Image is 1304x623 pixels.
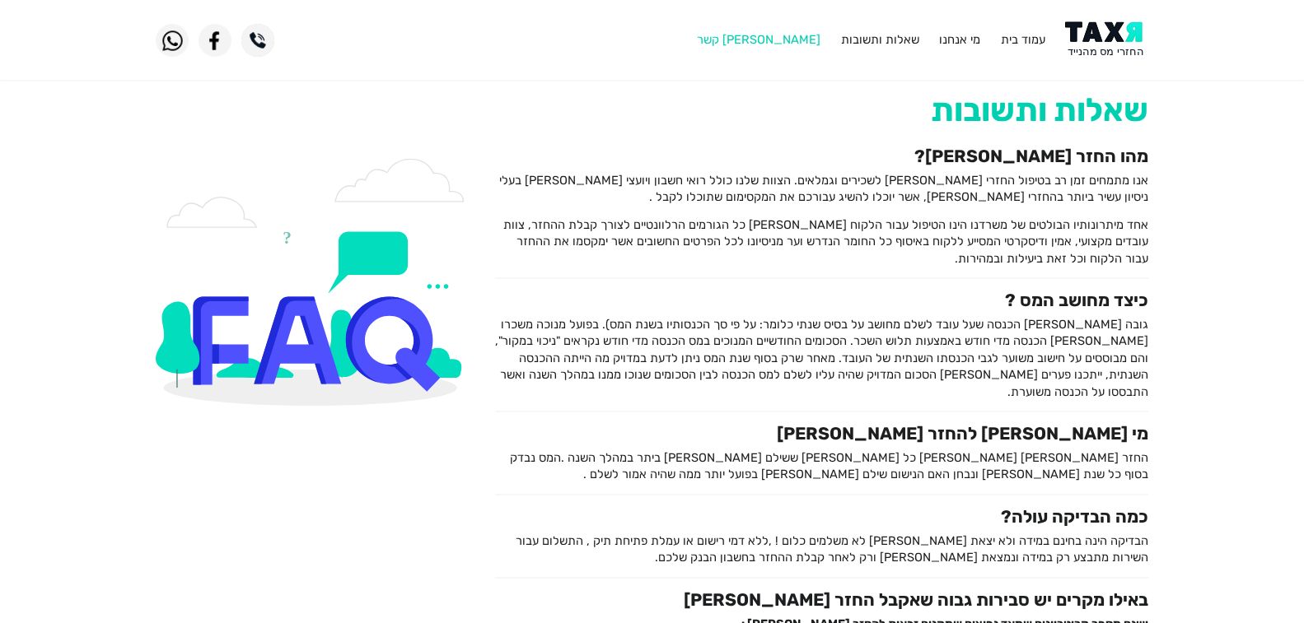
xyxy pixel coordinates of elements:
[495,290,1148,310] h3: כיצד מחושב המס ?
[495,532,1148,566] p: הבדיקה הינה בחינם במידה ולא יצאת [PERSON_NAME] לא משלמים כלום ! ,ללא דמי רישום או עמלת פתיחת תיק ...
[156,158,470,406] img: FAQ
[495,449,1148,483] p: החזר [PERSON_NAME] [PERSON_NAME] כל [PERSON_NAME] ששילם [PERSON_NAME] ביתר במהלך השנה .המס נבדק ב...
[199,24,231,57] img: Facebook
[1001,32,1045,47] a: עמוד בית
[495,316,1148,400] p: גובה [PERSON_NAME] הכנסה שעל עובד לשלם מחושב על בסיס שנתי כלומר: על פי סך הכנסותיו בשנת המס). בפו...
[495,589,1148,610] h3: באילו מקרים יש סבירות גבוה שאקבל החזר [PERSON_NAME]
[495,172,1148,206] p: אנו מתמחים זמן רב בטיפול החזרי [PERSON_NAME] לשכירים וגמלאים. הצוות שלנו כולל רואי חשבון ויועצי [...
[1065,21,1148,58] img: Logo
[697,32,820,47] a: [PERSON_NAME] קשר
[495,146,1148,166] h3: מהו החזר [PERSON_NAME]?
[495,216,1148,267] p: אחד מיתרונותיו הבולטים של משרדנו הינו הטיפול עבור הלקוח [PERSON_NAME] כל הגורמים הרלוונטיים לצורך...
[495,423,1148,444] h3: מי [PERSON_NAME] להחזר [PERSON_NAME]
[841,32,919,47] a: שאלות ותשובות
[495,506,1148,527] h3: כמה הבדיקה עולה?
[939,32,980,47] a: מי אנחנו
[156,24,189,57] img: WhatsApp
[241,24,274,57] img: Phone
[495,91,1148,130] h1: שאלות ותשובות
